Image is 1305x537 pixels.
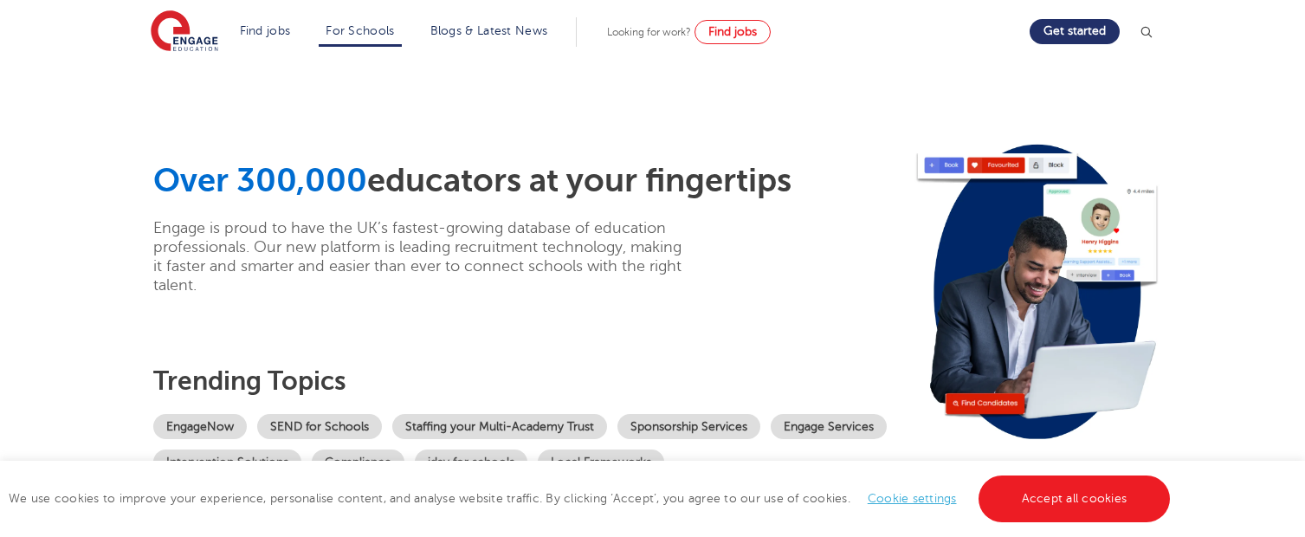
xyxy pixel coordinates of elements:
a: EngageNow [153,414,247,439]
a: Get started [1030,19,1120,44]
a: Compliance [312,450,404,475]
img: Engage Education [151,10,218,54]
a: Cookie settings [868,492,957,505]
a: Accept all cookies [979,476,1171,522]
a: Intervention Solutions [153,450,301,475]
a: Local Frameworks [538,450,664,475]
span: Looking for work? [607,26,691,38]
a: Find jobs [240,24,291,37]
h1: educators at your fingertips [153,161,905,201]
a: iday for schools [415,450,527,475]
span: We use cookies to improve your experience, personalise content, and analyse website traffic. By c... [9,492,1174,505]
a: Engage Services [771,414,887,439]
a: For Schools [326,24,394,37]
h3: Trending topics [153,366,905,397]
a: Find jobs [694,20,771,44]
a: Sponsorship Services [617,414,760,439]
span: Over 300,000 [153,162,367,199]
a: Blogs & Latest News [430,24,548,37]
span: Find jobs [708,25,757,38]
a: SEND for Schools [257,414,382,439]
img: Image for: Looking for staff [914,131,1160,453]
p: Engage is proud to have the UK’s fastest-growing database of education professionals. Our new pla... [153,218,686,294]
a: Staffing your Multi-Academy Trust [392,414,607,439]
